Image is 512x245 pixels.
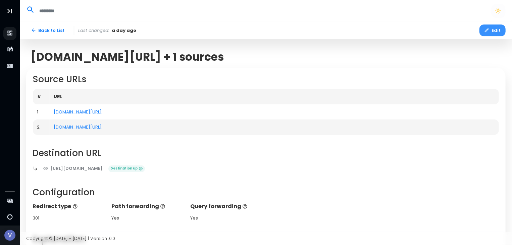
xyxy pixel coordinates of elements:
h2: Configuration [33,187,499,198]
div: Yes [111,215,184,222]
a: [URL][DOMAIN_NAME] [38,163,108,175]
th: URL [50,89,499,104]
h2: Source URLs [33,74,499,85]
span: a day ago [112,27,136,34]
span: Last changed: [79,27,110,34]
a: [DOMAIN_NAME][URL] [54,109,102,115]
span: Copyright © [DATE] - [DATE] | Version 1.0.0 [26,235,115,242]
th: # [33,89,50,104]
div: 2 [37,124,45,131]
p: Path forwarding [111,202,184,210]
p: Redirect type [33,202,105,210]
img: Avatar [4,230,15,241]
div: 301 [33,215,105,222]
div: 1 [37,109,45,115]
p: Query forwarding [190,202,262,210]
span: Destination up [108,165,145,172]
a: [DOMAIN_NAME][URL] [54,124,102,130]
button: Edit [479,24,506,36]
span: [DOMAIN_NAME][URL] + 1 sources [31,50,224,63]
h2: Destination URL [33,148,499,158]
button: Toggle Aside [3,5,16,17]
div: Yes [190,215,262,222]
a: Back to List [26,24,69,36]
